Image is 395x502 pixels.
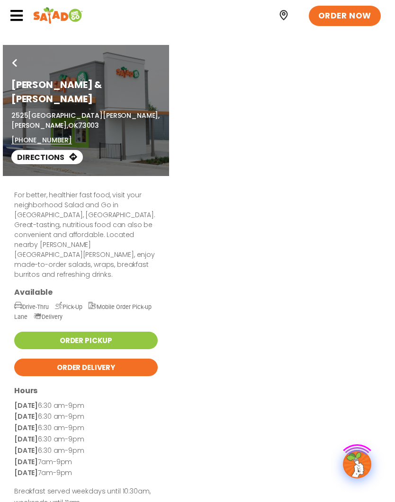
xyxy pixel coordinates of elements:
strong: [DATE] [14,468,38,477]
span: OK [68,121,78,130]
strong: [DATE] [14,446,38,455]
p: 6:30 am-9pm [14,411,158,423]
p: 7am-9pm [14,457,158,468]
strong: [DATE] [14,434,38,444]
h3: Available [14,287,158,297]
strong: [DATE] [14,401,38,410]
a: [PHONE_NUMBER] [11,135,72,145]
span: 2525 [11,111,28,120]
img: Header logo [33,6,83,25]
h3: Hours [14,386,158,396]
p: 6:30 am-9pm [14,423,158,434]
p: 6:30 am-9pm [14,400,158,412]
a: Order Delivery [14,359,158,376]
span: Pick-Up [55,303,82,310]
span: ORDER NOW [318,10,371,22]
p: For better, healthier fast food, visit your neighborhood Salad and Go in [GEOGRAPHIC_DATA], [GEOG... [14,190,158,280]
span: Drive-Thru [14,303,49,310]
h1: [PERSON_NAME] & [PERSON_NAME] [11,78,161,106]
span: [GEOGRAPHIC_DATA][PERSON_NAME], [28,111,160,120]
a: Directions [11,150,83,164]
span: Delivery [34,313,63,320]
strong: [DATE] [14,457,38,467]
span: [PERSON_NAME], [11,121,68,130]
strong: [DATE] [14,412,38,421]
p: 6:30 am-9pm [14,434,158,445]
strong: [DATE] [14,423,38,432]
p: 7am-9pm [14,467,158,479]
p: 6:30 am-9pm [14,445,158,457]
span: 73003 [78,121,99,130]
a: ORDER NOW [309,6,381,26]
a: Order Pickup [14,332,158,349]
